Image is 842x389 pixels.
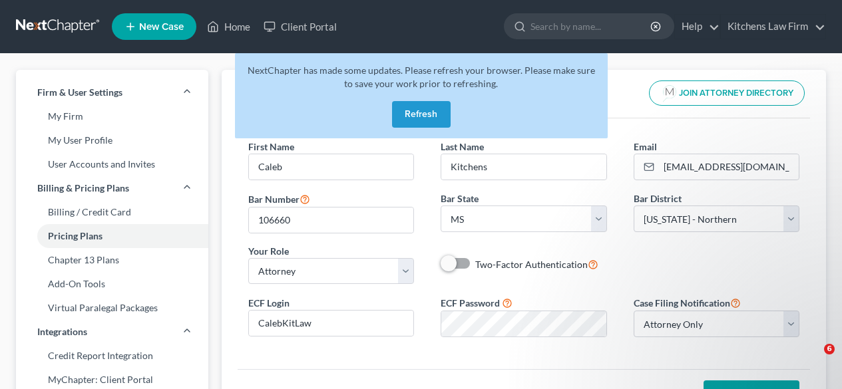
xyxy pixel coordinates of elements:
[659,154,799,180] input: Enter email...
[16,152,208,176] a: User Accounts and Invites
[530,14,652,39] input: Search by name...
[37,86,122,99] span: Firm & User Settings
[16,320,208,344] a: Integrations
[16,272,208,296] a: Add-On Tools
[248,65,595,89] span: NextChapter has made some updates. Please refresh your browser. Please make sure to save your wor...
[248,191,310,207] label: Bar Number
[441,154,606,180] input: Enter last name...
[16,104,208,128] a: My Firm
[249,154,413,180] input: Enter first name...
[721,15,825,39] a: Kitchens Law Firm
[37,325,87,338] span: Integrations
[16,176,208,200] a: Billing & Pricing Plans
[634,192,682,205] label: Bar District
[660,84,679,102] img: modern-attorney-logo-488310dd42d0e56951fffe13e3ed90e038bc441dd813d23dff0c9337a977f38e.png
[16,200,208,224] a: Billing / Credit Card
[649,80,805,106] button: JOIN ATTORNEY DIRECTORY
[797,344,829,376] iframe: Intercom live chat
[392,101,451,128] button: Refresh
[441,192,479,205] label: Bar State
[824,344,835,354] span: 6
[248,245,289,257] span: Your Role
[441,296,500,310] label: ECF Password
[675,15,720,39] a: Help
[16,248,208,272] a: Chapter 13 Plans
[475,259,588,270] span: Two-Factor Authentication
[257,15,343,39] a: Client Portal
[139,22,184,32] span: New Case
[16,296,208,320] a: Virtual Paralegal Packages
[16,80,208,104] a: Firm & User Settings
[249,207,413,233] input: #
[16,224,208,248] a: Pricing Plans
[249,311,413,336] input: Enter ecf login...
[634,141,657,152] span: Email
[248,296,290,310] label: ECF Login
[16,128,208,152] a: My User Profile
[200,15,257,39] a: Home
[16,344,208,368] a: Credit Report Integration
[679,89,793,98] span: JOIN ATTORNEY DIRECTORY
[37,182,129,195] span: Billing & Pricing Plans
